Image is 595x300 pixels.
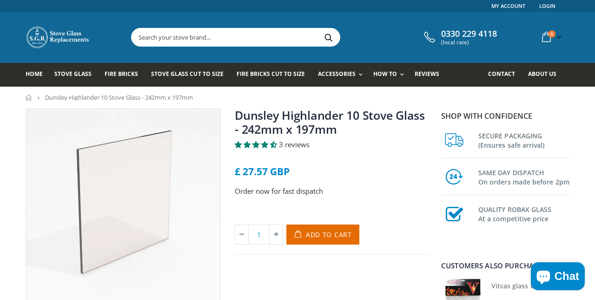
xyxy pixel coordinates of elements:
[235,165,290,178] span: £ 27.57 GBP
[528,262,588,293] inbox-online-store-chat: Shopify online store chat
[237,70,305,78] span: Fire Bricks Cut To Size
[26,70,43,78] span: Home
[488,70,515,78] span: Contact
[441,39,497,46] span: (local rate)
[26,63,50,87] a: Home
[45,93,193,102] span: Dunsley Highlander 10 Stove Glass - 242mm x 197mm
[373,63,409,87] a: How To
[237,63,312,87] a: Fire Bricks Cut To Size
[279,140,310,149] span: 3 reviews
[422,29,497,46] a: 0330 229 4118 (local rate)
[105,70,138,78] span: Fire Bricks
[478,166,569,187] h3: SAME DAY DISPATCH On orders made before 2pm
[132,28,444,46] input: Search your stove brand...
[415,70,439,78] span: Reviews
[235,140,279,149] span: 4.67 stars
[54,63,99,87] a: Stove Glass
[54,70,92,78] span: Stove Glass
[415,63,446,87] a: Reviews
[373,70,397,78] span: How To
[26,95,33,101] a: Home
[26,26,91,49] img: Stove Glass Replacement
[286,225,359,245] button: Add to Cart
[235,107,425,137] a: Dunsley Highlander 10 Stove Glass - 242mm x 197mm
[528,63,563,87] a: About us
[105,63,145,87] a: Fire Bricks
[488,63,522,87] a: Contact
[151,63,230,87] a: Stove Glass Cut To Size
[318,70,356,78] span: Accessories
[235,186,430,197] p: Order now for fast dispatch
[478,203,569,224] h3: QUALITY ROBAX GLASS At a competitive price
[318,63,367,87] a: Accessories
[548,30,555,38] span: 0
[151,70,223,78] span: Stove Glass Cut To Size
[306,230,352,239] span: Add to Cart
[528,70,556,78] span: About us
[441,29,497,39] span: 0330 229 4118
[318,28,339,46] button: Search
[538,28,563,46] a: 0
[441,262,569,269] div: Customers also purchased...
[441,110,569,122] p: Shop with confidence
[478,130,569,150] h3: SECURE PACKAGING (Ensures safe arrival)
